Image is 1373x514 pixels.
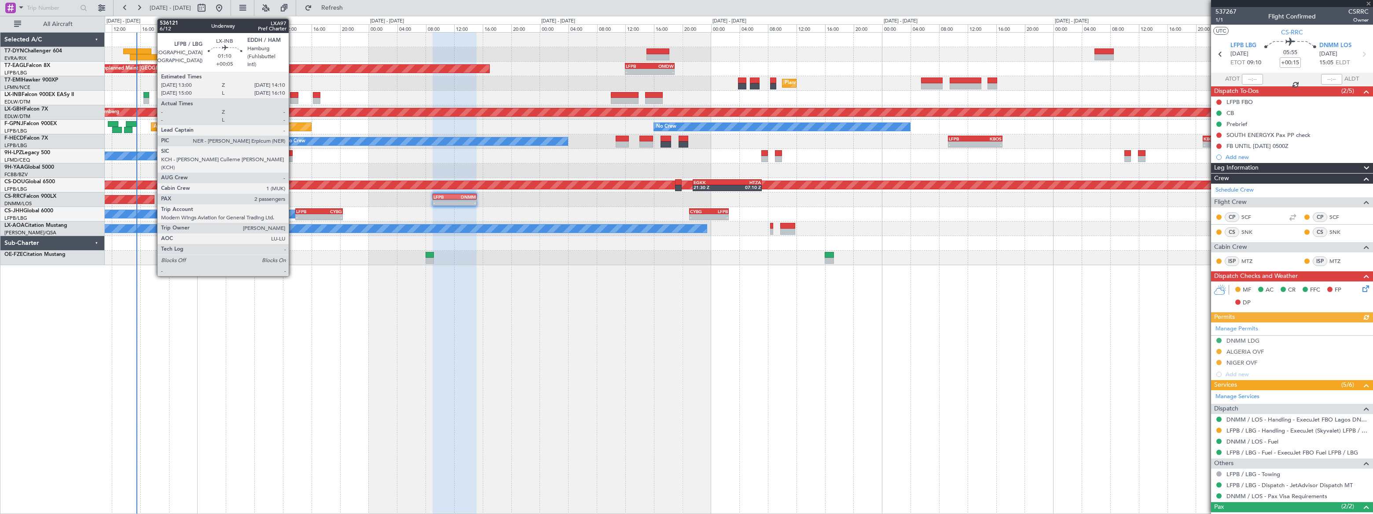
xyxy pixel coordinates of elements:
a: LFPB / LBG - Fuel - ExecuJet FBO Fuel LFPB / LBG [1226,449,1358,456]
div: 08:00 [255,24,283,32]
div: [DATE] - [DATE] [884,18,918,25]
div: - [1204,142,1224,147]
a: LFMN/NCE [4,84,30,91]
span: Cabin Crew [1214,242,1247,252]
div: - [650,69,674,74]
div: [DATE] - [DATE] [199,18,233,25]
div: 04:00 [226,24,255,32]
a: F-GPNJFalcon 900EX [4,121,57,126]
div: LFPB FBO [1226,98,1253,106]
span: LX-INB [4,92,22,97]
div: 12:00 [797,24,825,32]
a: LFPB / LBG - Dispatch - JetAdvisor Dispatch MT [1226,481,1353,489]
div: - [975,142,1002,147]
div: No Crew [656,120,676,133]
div: [DATE] - [DATE] [1055,18,1089,25]
div: CP [1313,212,1327,222]
span: Dispatch Checks and Weather [1214,271,1298,281]
div: 20:00 [854,24,882,32]
span: 537267 [1215,7,1237,16]
a: Manage Services [1215,392,1259,401]
span: FP [1335,286,1341,295]
div: 00:00 [540,24,569,32]
span: OE-FZE [4,252,23,257]
div: 08:00 [597,24,626,32]
div: - [433,200,455,205]
span: All Aircraft [23,21,93,27]
a: FCBB/BZV [4,171,28,178]
span: Services [1214,380,1237,390]
div: 04:00 [569,24,597,32]
a: EDLW/DTM [4,113,30,120]
a: SNK [1241,228,1261,236]
a: [PERSON_NAME]/QSA [4,229,56,236]
span: T7-EMI [4,78,22,83]
div: 16:00 [1167,24,1196,32]
a: LFPB/LBG [4,215,27,222]
div: - [709,214,728,220]
a: DNMM/LOS [4,200,32,207]
div: 04:00 [740,24,768,32]
div: 16:00 [312,24,340,32]
span: CS-RRC [4,194,23,199]
span: T7-DYN [4,48,24,54]
div: 16:00 [825,24,854,32]
a: LFPB/LBG [4,70,27,76]
span: CR [1288,286,1296,295]
a: T7-DYNChallenger 604 [4,48,62,54]
span: Crew [1214,174,1229,184]
div: [DATE] - [DATE] [370,18,404,25]
div: Unplanned Maint [GEOGRAPHIC_DATA] ([GEOGRAPHIC_DATA]) [100,62,245,75]
span: CS-DOU [4,179,25,185]
div: LFPB [949,136,975,141]
div: SOUTH ENERGYX Pax PP check [1226,131,1311,139]
div: 20:00 [511,24,540,32]
div: KBOS [975,136,1002,141]
a: LFPB / LBG - Handling - ExecuJet (Skyvalet) LFPB / LBG [1226,427,1369,434]
span: FFC [1310,286,1320,295]
input: Trip Number [27,1,77,15]
div: 00:00 [882,24,911,32]
div: 20:00 [340,24,369,32]
span: (5/6) [1341,380,1354,389]
a: MTZ [1329,257,1349,265]
div: 08:00 [1110,24,1139,32]
a: DNMM / LOS - Handling - ExecuJet FBO Lagos DNMM / LOS [1226,416,1369,423]
div: - [690,214,709,220]
a: LFMD/CEQ [4,157,30,163]
a: 9H-YAAGlobal 5000 [4,165,54,170]
a: LFPB / LBG - Towing [1226,470,1280,478]
div: 12:00 [968,24,996,32]
div: Planned Maint [GEOGRAPHIC_DATA] [785,77,869,90]
div: - [201,142,234,147]
div: - [455,200,476,205]
div: 00:00 [198,24,226,32]
div: 20:00 [683,24,711,32]
button: Refresh [301,1,353,15]
div: CB [1226,109,1234,117]
div: 00:00 [369,24,397,32]
span: 05:55 [1283,48,1297,57]
a: Schedule Crew [1215,186,1254,195]
div: 12:00 [625,24,654,32]
span: LX-AOA [4,223,25,228]
a: SNK [1329,228,1349,236]
div: 20:00 [169,24,198,32]
div: 16:00 [483,24,511,32]
div: LFPB [201,136,234,141]
span: MF [1243,286,1251,295]
a: LFPB/LBG [4,186,27,192]
span: CS-RRC [1281,28,1303,37]
span: Refresh [314,5,351,11]
span: 9H-YAA [4,165,24,170]
span: Dispatch To-Dos [1214,86,1259,96]
span: 1/1 [1215,16,1237,24]
div: - [296,214,319,220]
div: 08:00 [768,24,797,32]
a: CS-DOUGlobal 6500 [4,179,55,185]
span: DNMM LOS [1319,41,1351,50]
div: CS [1225,227,1239,237]
div: LFPB [433,194,455,200]
a: EVRA/RIX [4,55,26,62]
div: 00:00 [711,24,740,32]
